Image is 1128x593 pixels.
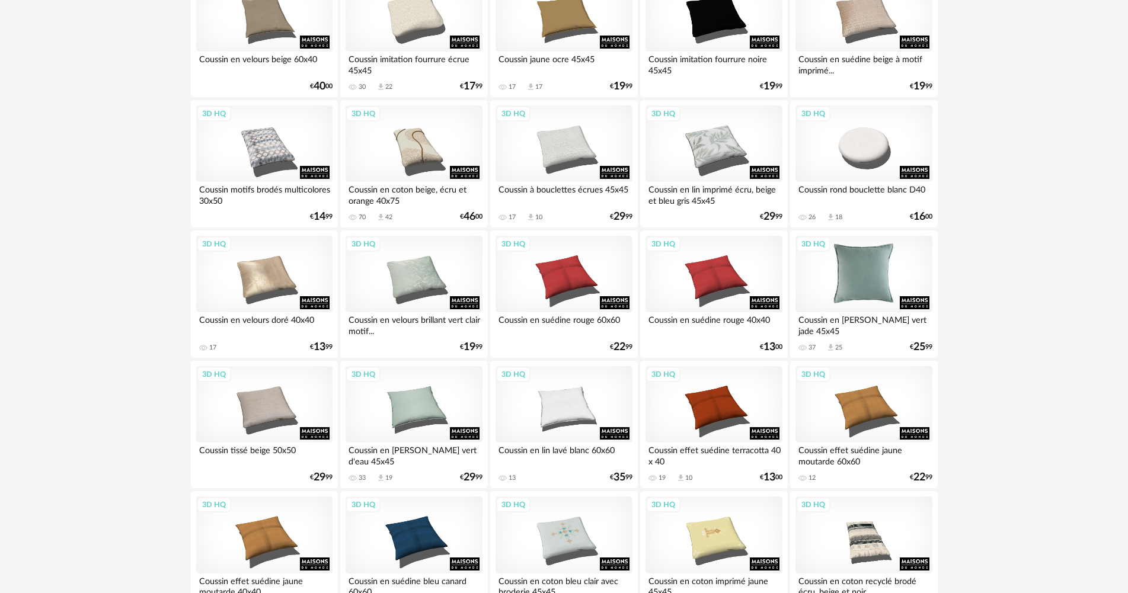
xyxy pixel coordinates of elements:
span: 19 [613,82,625,91]
div: 3D HQ [796,497,830,512]
a: 3D HQ Coussin à bouclettes écrues 45x45 17 Download icon 10 €2999 [490,100,637,228]
div: Coussin motifs brodés multicolores 30x50 [196,182,333,206]
div: Coussin en [PERSON_NAME] vert d'eau 45x45 [346,443,482,466]
div: Coussin tissé beige 50x50 [196,443,333,466]
a: 3D HQ Coussin rond bouclette blanc D40 26 Download icon 18 €1600 [790,100,937,228]
div: 3D HQ [346,106,381,121]
div: 10 [535,213,542,222]
div: Coussin en velours beige 60x40 [196,52,333,75]
a: 3D HQ Coussin en [PERSON_NAME] vert jade 45x45 37 Download icon 25 €2599 [790,230,937,358]
span: Download icon [376,473,385,482]
div: 17 [209,344,216,352]
div: 42 [385,213,392,222]
div: € 99 [910,82,932,91]
a: 3D HQ Coussin tissé beige 50x50 €2999 [191,361,338,489]
div: € 99 [910,473,932,482]
div: 37 [809,344,816,352]
div: 3D HQ [346,236,381,252]
div: € 00 [310,82,333,91]
div: Coussin en coton beige, écru et orange 40x75 [346,182,482,206]
span: 46 [464,213,475,221]
div: Coussin en velours brillant vert clair motif... [346,312,482,336]
span: 22 [913,473,925,482]
div: € 99 [760,213,782,221]
span: Download icon [526,213,535,222]
div: Coussin effet suédine terracotta 40 x 40 [646,443,782,466]
span: 25 [913,343,925,351]
a: 3D HQ Coussin en lin lavé blanc 60x60 13 €3599 [490,361,637,489]
div: 3D HQ [496,236,531,252]
span: 16 [913,213,925,221]
div: 17 [535,83,542,91]
div: € 99 [610,82,632,91]
div: Coussin à bouclettes écrues 45x45 [496,182,632,206]
div: 3D HQ [197,236,231,252]
div: 25 [835,344,842,352]
div: 3D HQ [646,236,680,252]
div: 3D HQ [197,106,231,121]
div: 3D HQ [796,236,830,252]
div: 30 [359,83,366,91]
span: 22 [613,343,625,351]
span: 19 [464,343,475,351]
div: Coussin en [PERSON_NAME] vert jade 45x45 [795,312,932,336]
div: 3D HQ [646,497,680,512]
a: 3D HQ Coussin en coton beige, écru et orange 40x75 70 Download icon 42 €4600 [340,100,487,228]
div: 70 [359,213,366,222]
span: 40 [314,82,325,91]
div: € 99 [610,473,632,482]
div: € 99 [310,473,333,482]
a: 3D HQ Coussin en velours doré 40x40 17 €1399 [191,230,338,358]
span: Download icon [826,213,835,222]
div: 3D HQ [496,367,531,382]
div: Coussin imitation fourrure écrue 45x45 [346,52,482,75]
span: 19 [763,82,775,91]
div: 3D HQ [796,367,830,382]
span: Download icon [526,82,535,91]
span: 35 [613,473,625,482]
div: 3D HQ [796,106,830,121]
div: Coussin en lin lavé blanc 60x60 [496,443,632,466]
div: Coussin en suédine rouge 40x40 [646,312,782,336]
a: 3D HQ Coussin en suédine rouge 40x40 €1300 [640,230,787,358]
div: € 99 [460,82,482,91]
div: 19 [385,474,392,482]
div: Coussin en suédine rouge 60x60 [496,312,632,336]
div: Coussin en suédine beige à motif imprimé... [795,52,932,75]
div: Coussin imitation fourrure noire 45x45 [646,52,782,75]
div: € 00 [910,213,932,221]
div: 33 [359,474,366,482]
span: 17 [464,82,475,91]
div: Coussin effet suédine jaune moutarde 60x60 [795,443,932,466]
div: 13 [509,474,516,482]
span: 29 [314,473,325,482]
a: 3D HQ Coussin en velours brillant vert clair motif... €1999 [340,230,487,358]
a: 3D HQ Coussin motifs brodés multicolores 30x50 €1499 [191,100,338,228]
div: € 99 [460,343,482,351]
span: 29 [464,473,475,482]
div: € 99 [910,343,932,351]
span: Download icon [676,473,685,482]
span: 19 [913,82,925,91]
span: 29 [613,213,625,221]
a: 3D HQ Coussin en suédine rouge 60x60 €2299 [490,230,637,358]
div: 17 [509,83,516,91]
div: 10 [685,474,692,482]
div: 3D HQ [346,367,381,382]
span: 13 [314,343,325,351]
div: 3D HQ [197,497,231,512]
div: € 00 [760,473,782,482]
div: € 99 [610,343,632,351]
div: € 99 [460,473,482,482]
div: € 99 [760,82,782,91]
div: 17 [509,213,516,222]
div: Coussin rond bouclette blanc D40 [795,182,932,206]
div: 18 [835,213,842,222]
div: 22 [385,83,392,91]
div: 3D HQ [646,106,680,121]
a: 3D HQ Coussin en [PERSON_NAME] vert d'eau 45x45 33 Download icon 19 €2999 [340,361,487,489]
span: 13 [763,343,775,351]
a: 3D HQ Coussin effet suédine terracotta 40 x 40 19 Download icon 10 €1300 [640,361,787,489]
div: 3D HQ [496,106,531,121]
div: € 99 [310,343,333,351]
